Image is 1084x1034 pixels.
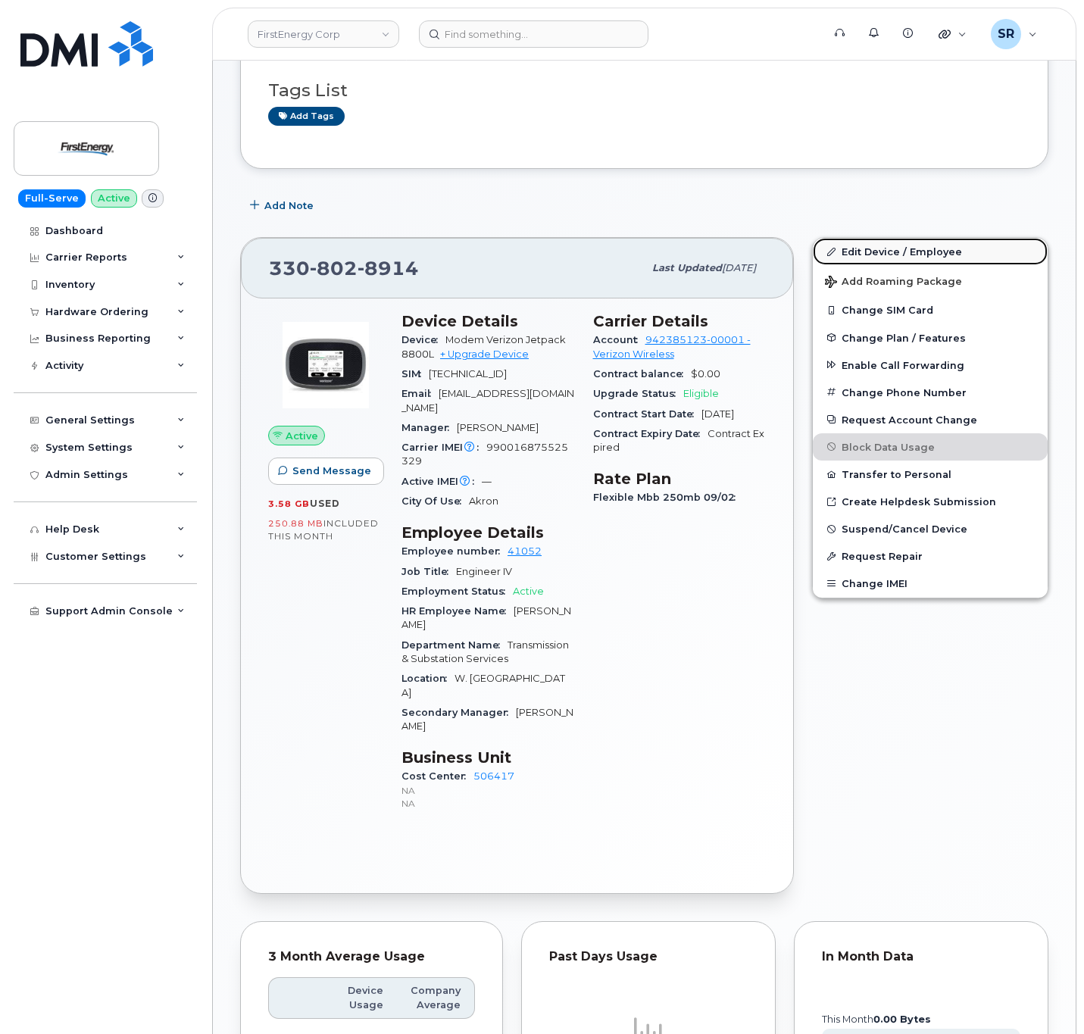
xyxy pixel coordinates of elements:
[593,470,767,488] h3: Rate Plan
[456,566,512,577] span: Engineer IV
[683,388,719,399] span: Eligible
[401,388,439,399] span: Email
[268,81,1020,100] h3: Tags List
[813,542,1048,570] button: Request Repair
[691,368,720,380] span: $0.00
[401,523,575,542] h3: Employee Details
[268,458,384,485] button: Send Message
[268,517,379,542] span: included this month
[593,334,645,345] span: Account
[813,570,1048,597] button: Change IMEI
[401,334,445,345] span: Device
[593,334,751,359] a: 942385123-00001 - Verizon Wireless
[593,428,708,439] span: Contract Expiry Date
[813,515,1048,542] button: Suspend/Cancel Device
[268,498,310,509] span: 3.58 GB
[264,198,314,213] span: Add Note
[842,523,967,535] span: Suspend/Cancel Device
[401,586,513,597] span: Employment Status
[469,495,498,507] span: Akron
[813,238,1048,265] a: Edit Device / Employee
[482,476,492,487] span: —
[813,379,1048,406] button: Change Phone Number
[280,320,371,411] img: image20231002-3703462-zs44o9.jpeg
[310,498,340,509] span: used
[593,368,691,380] span: Contract balance
[813,265,1048,296] button: Add Roaming Package
[813,351,1048,379] button: Enable Call Forwarding
[419,20,648,48] input: Find something...
[268,518,323,529] span: 250.88 MB
[508,545,542,557] a: 41052
[593,408,701,420] span: Contract Start Date
[593,388,683,399] span: Upgrade Status
[652,262,722,273] span: Last updated
[268,949,475,964] div: 3 Month Average Usage
[401,784,575,797] p: NA
[813,406,1048,433] button: Request Account Change
[401,422,457,433] span: Manager
[429,368,507,380] span: [TECHNICAL_ID]
[457,422,539,433] span: [PERSON_NAME]
[401,442,486,453] span: Carrier IMEI
[401,605,514,617] span: HR Employee Name
[397,977,475,1019] th: Company Average
[998,25,1014,43] span: SR
[701,408,734,420] span: [DATE]
[401,368,429,380] span: SIM
[473,770,514,782] a: 506417
[873,1014,931,1025] tspan: 0.00 Bytes
[813,488,1048,515] a: Create Helpdesk Submission
[401,566,456,577] span: Job Title
[292,464,371,478] span: Send Message
[980,19,1048,49] div: Sebastian Reissig
[401,707,516,718] span: Secondary Manager
[813,433,1048,461] button: Block Data Usage
[401,797,575,810] p: NA
[240,192,326,219] button: Add Note
[248,20,399,48] a: FirstEnergy Corp
[401,312,575,330] h3: Device Details
[821,1014,931,1025] text: this month
[401,673,565,698] span: W. [GEOGRAPHIC_DATA]
[401,770,473,782] span: Cost Center
[813,324,1048,351] button: Change Plan / Features
[549,949,748,964] div: Past Days Usage
[813,296,1048,323] button: Change SIM Card
[513,586,544,597] span: Active
[593,492,743,503] span: Flexible Mbb 250mb 09/02
[401,639,508,651] span: Department Name
[286,429,318,443] span: Active
[1018,968,1073,1023] iframe: Messenger Launcher
[401,388,574,413] span: [EMAIL_ADDRESS][DOMAIN_NAME]
[401,334,566,359] span: Modem Verizon Jetpack 8800L
[842,332,966,343] span: Change Plan / Features
[401,476,482,487] span: Active IMEI
[822,949,1020,964] div: In Month Data
[358,257,419,280] span: 8914
[268,107,345,126] a: Add tags
[593,312,767,330] h3: Carrier Details
[825,276,962,290] span: Add Roaming Package
[722,262,756,273] span: [DATE]
[401,545,508,557] span: Employee number
[401,639,569,664] span: Transmission & Substation Services
[401,748,575,767] h3: Business Unit
[323,977,397,1019] th: Device Usage
[440,348,529,360] a: + Upgrade Device
[813,461,1048,488] button: Transfer to Personal
[401,495,469,507] span: City Of Use
[401,673,455,684] span: Location
[269,257,419,280] span: 330
[842,359,964,370] span: Enable Call Forwarding
[310,257,358,280] span: 802
[928,19,977,49] div: Quicklinks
